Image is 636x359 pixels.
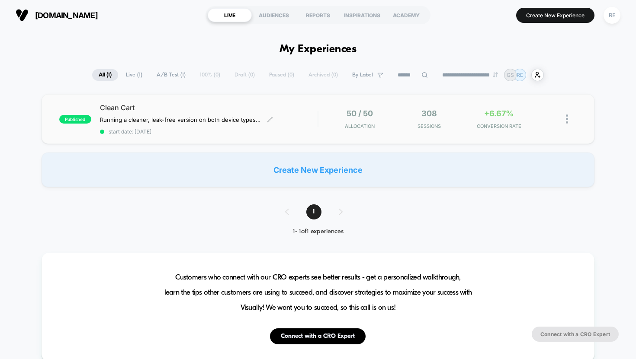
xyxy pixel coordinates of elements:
span: 1 [306,204,321,219]
span: Live ( 1 ) [119,69,149,81]
div: Create New Experience [42,152,595,187]
h1: My Experiences [279,43,357,56]
span: [DOMAIN_NAME] [35,11,98,20]
span: Sessions [397,123,462,129]
img: Visually logo [16,9,29,22]
button: Play, NEW DEMO 2025-VEED.mp4 [4,164,18,178]
span: 308 [421,109,437,118]
div: INSPIRATIONS [340,8,384,22]
input: Seek [6,152,320,161]
div: RE [604,7,620,24]
p: RE [517,72,523,78]
span: A/B Test ( 1 ) [150,69,192,81]
div: Current time [225,166,245,176]
button: Connect with a CRO Expert [532,327,619,342]
p: GS [507,72,514,78]
div: LIVE [208,8,252,22]
span: +6.67% [484,109,514,118]
span: 50 / 50 [347,109,373,118]
div: AUDIENCES [252,8,296,22]
span: CONVERSION RATE [466,123,532,129]
span: start date: [DATE] [100,128,318,135]
span: All ( 1 ) [92,69,118,81]
input: Volume [262,167,288,175]
img: close [566,114,568,124]
span: Customers who connect with our CRO experts see better results - get a personalized walkthrough, l... [164,270,472,315]
button: RE [601,6,623,24]
span: Allocation [345,123,375,129]
button: [DOMAIN_NAME] [13,8,100,22]
button: Connect with a CRO Expert [270,328,366,344]
div: ACADEMY [384,8,428,22]
button: Create New Experience [516,8,594,23]
button: Play, NEW DEMO 2025-VEED.mp4 [152,81,173,102]
span: published [59,115,91,124]
div: 1 - 1 of 1 experiences [276,228,360,235]
span: By Label [352,72,373,78]
div: REPORTS [296,8,340,22]
span: Clean Cart [100,103,318,112]
span: Running a cleaner, leak-free version on both device types. Removed Nosto (x2), book, Trustpilot c... [100,116,260,123]
img: end [493,72,498,77]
